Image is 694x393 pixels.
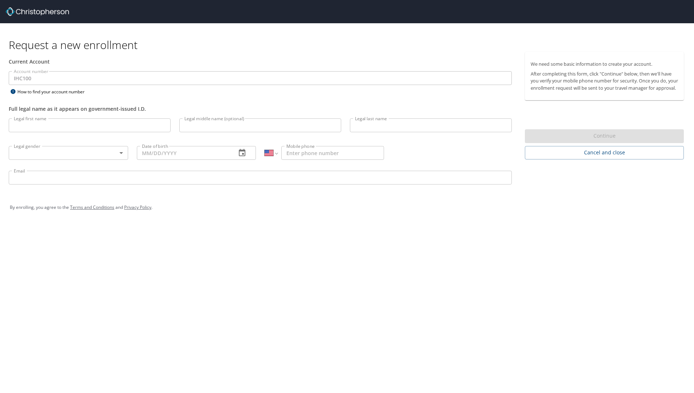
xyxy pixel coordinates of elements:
a: Privacy Policy [124,204,151,210]
img: cbt logo [6,7,69,16]
div: By enrolling, you agree to the and . [10,198,684,216]
div: How to find your account number [9,87,99,96]
h1: Request a new enrollment [9,38,690,52]
button: Cancel and close [525,146,684,159]
div: Full legal name as it appears on government-issued I.D. [9,105,512,113]
input: MM/DD/YYYY [137,146,231,160]
p: We need some basic information to create your account. [531,61,678,68]
div: ​ [9,146,128,160]
span: Cancel and close [531,148,678,157]
div: Current Account [9,58,512,65]
a: Terms and Conditions [70,204,114,210]
p: After completing this form, click "Continue" below, then we'll have you verify your mobile phone ... [531,70,678,92]
input: Enter phone number [281,146,384,160]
